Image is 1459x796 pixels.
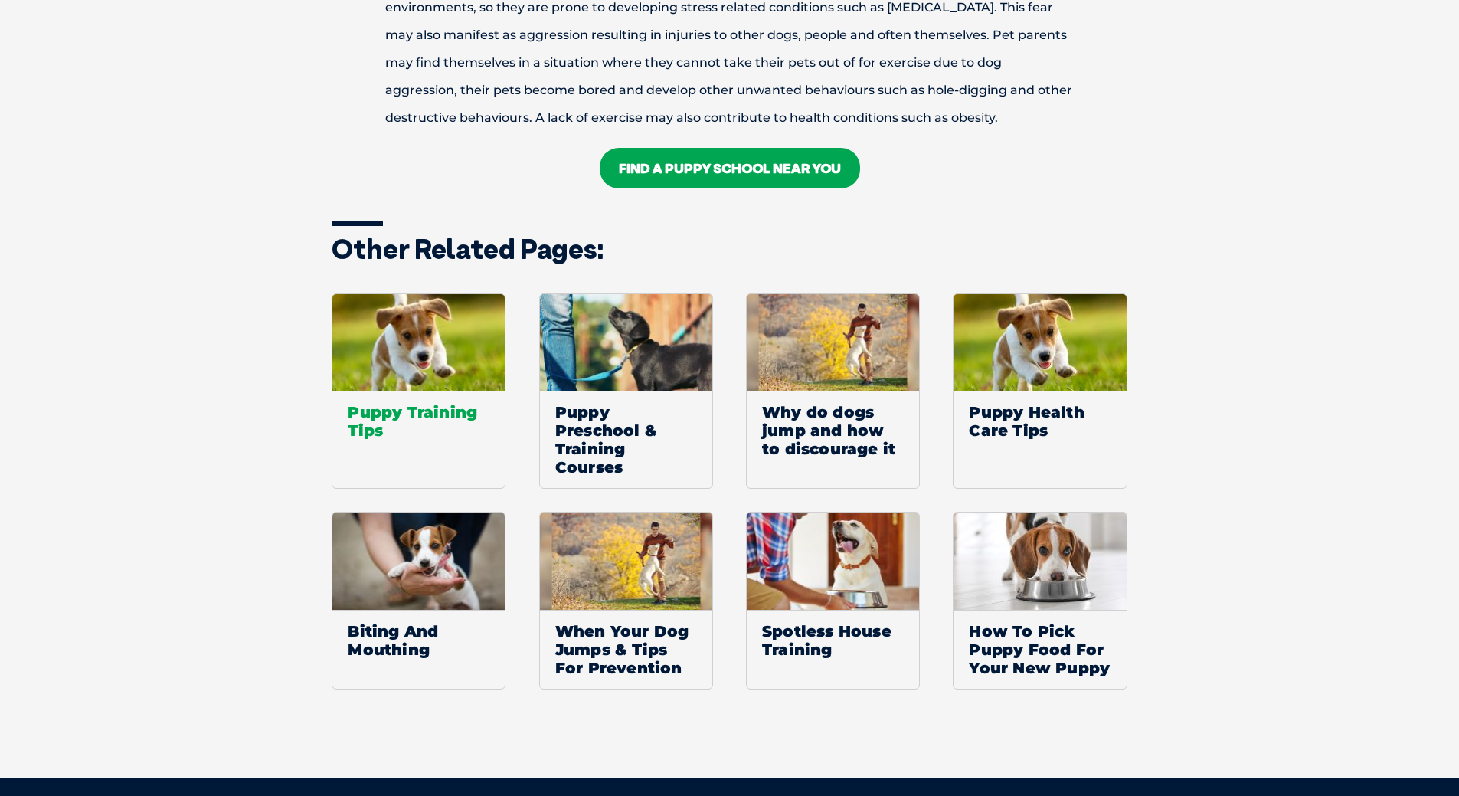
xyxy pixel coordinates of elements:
[540,391,712,488] span: Puppy Preschool & Training Courses
[332,512,505,690] a: Biting And Mouthing
[747,610,919,670] span: Spotless House Training
[954,513,1126,610] img: Puppy eating dog food
[540,610,712,689] span: When Your Dog Jumps & Tips For Prevention
[539,293,713,490] a: Puppy Preschool & Training Courses
[954,391,1126,451] span: Puppy Health Care Tips
[953,512,1127,690] a: How To Pick Puppy Food For Your New Puppy
[540,294,712,391] img: Enrol in Puppy Preschool
[539,512,713,690] a: When Your Dog Jumps & Tips For Prevention
[747,391,919,470] span: Why do dogs jump and how to discourage it
[332,391,505,451] span: Puppy Training Tips
[953,293,1127,490] a: Puppy Health Care Tips
[332,293,505,490] a: Puppy Training Tips
[332,610,505,670] span: Biting And Mouthing
[746,512,920,690] a: Spotless House Training
[954,610,1126,689] span: How To Pick Puppy Food For Your New Puppy
[600,148,860,188] a: FIND A Puppy School NEAR YOU
[332,235,1128,263] h3: Other related pages:
[746,293,920,490] a: Why do dogs jump and how to discourage it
